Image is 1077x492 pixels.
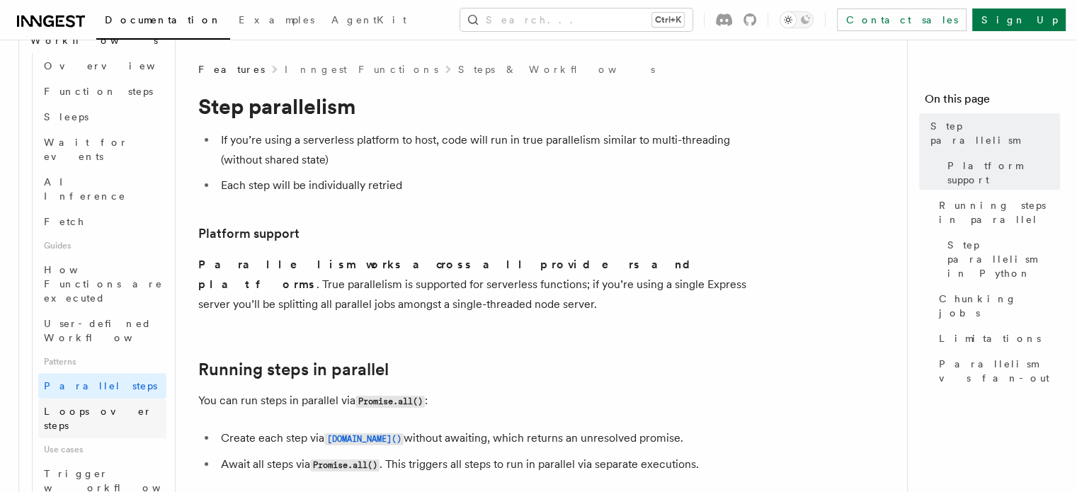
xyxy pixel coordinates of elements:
[939,331,1041,345] span: Limitations
[230,4,323,38] a: Examples
[239,14,314,25] span: Examples
[460,8,693,31] button: Search...Ctrl+K
[96,4,230,40] a: Documentation
[44,176,126,202] span: AI Inference
[38,169,166,209] a: AI Inference
[44,380,157,391] span: Parallel steps
[38,311,166,350] a: User-defined Workflows
[780,11,814,28] button: Toggle dark mode
[44,318,171,343] span: User-defined Workflows
[217,176,765,195] li: Each step will be individually retried
[38,350,166,373] span: Patterns
[44,406,152,431] span: Loops over steps
[925,91,1060,113] h4: On this page
[198,391,765,411] p: You can run steps in parallel via :
[939,198,1060,227] span: Running steps in parallel
[972,8,1066,31] a: Sign Up
[198,255,765,314] p: . True parallelism is supported for serverless functions; if you’re using a single Express server...
[217,130,765,170] li: If you’re using a serverless platform to host, code will run in true parallelism similar to multi...
[925,113,1060,153] a: Step parallelism
[933,326,1060,351] a: Limitations
[933,351,1060,391] a: Parallelism vs fan-out
[355,396,425,408] code: Promise.all()
[217,454,765,475] li: Await all steps via . This triggers all steps to run in parallel via separate executions.
[331,14,406,25] span: AgentKit
[310,459,380,471] code: Promise.all()
[38,104,166,130] a: Sleeps
[38,234,166,257] span: Guides
[947,159,1060,187] span: Platform support
[38,399,166,438] a: Loops over steps
[105,14,222,25] span: Documentation
[44,216,85,227] span: Fetch
[38,79,166,104] a: Function steps
[942,232,1060,286] a: Step parallelism in Python
[933,193,1060,232] a: Running steps in parallel
[198,258,702,291] strong: Parallelism works across all providers and platforms
[38,438,166,461] span: Use cases
[652,13,684,27] kbd: Ctrl+K
[324,431,404,445] a: [DOMAIN_NAME]()
[44,86,153,97] span: Function steps
[198,93,765,119] h1: Step parallelism
[458,62,655,76] a: Steps & Workflows
[285,62,438,76] a: Inngest Functions
[198,62,265,76] span: Features
[323,4,415,38] a: AgentKit
[38,130,166,169] a: Wait for events
[38,209,166,234] a: Fetch
[933,286,1060,326] a: Chunking jobs
[44,60,190,71] span: Overview
[939,292,1060,320] span: Chunking jobs
[837,8,967,31] a: Contact sales
[38,373,166,399] a: Parallel steps
[324,433,404,445] code: [DOMAIN_NAME]()
[38,53,166,79] a: Overview
[198,360,389,379] a: Running steps in parallel
[198,224,300,244] a: Platform support
[44,111,89,122] span: Sleeps
[44,264,163,304] span: How Functions are executed
[38,257,166,311] a: How Functions are executed
[942,153,1060,193] a: Platform support
[930,119,1060,147] span: Step parallelism
[947,238,1060,280] span: Step parallelism in Python
[44,137,128,162] span: Wait for events
[217,428,765,449] li: Create each step via without awaiting, which returns an unresolved promise.
[939,357,1060,385] span: Parallelism vs fan-out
